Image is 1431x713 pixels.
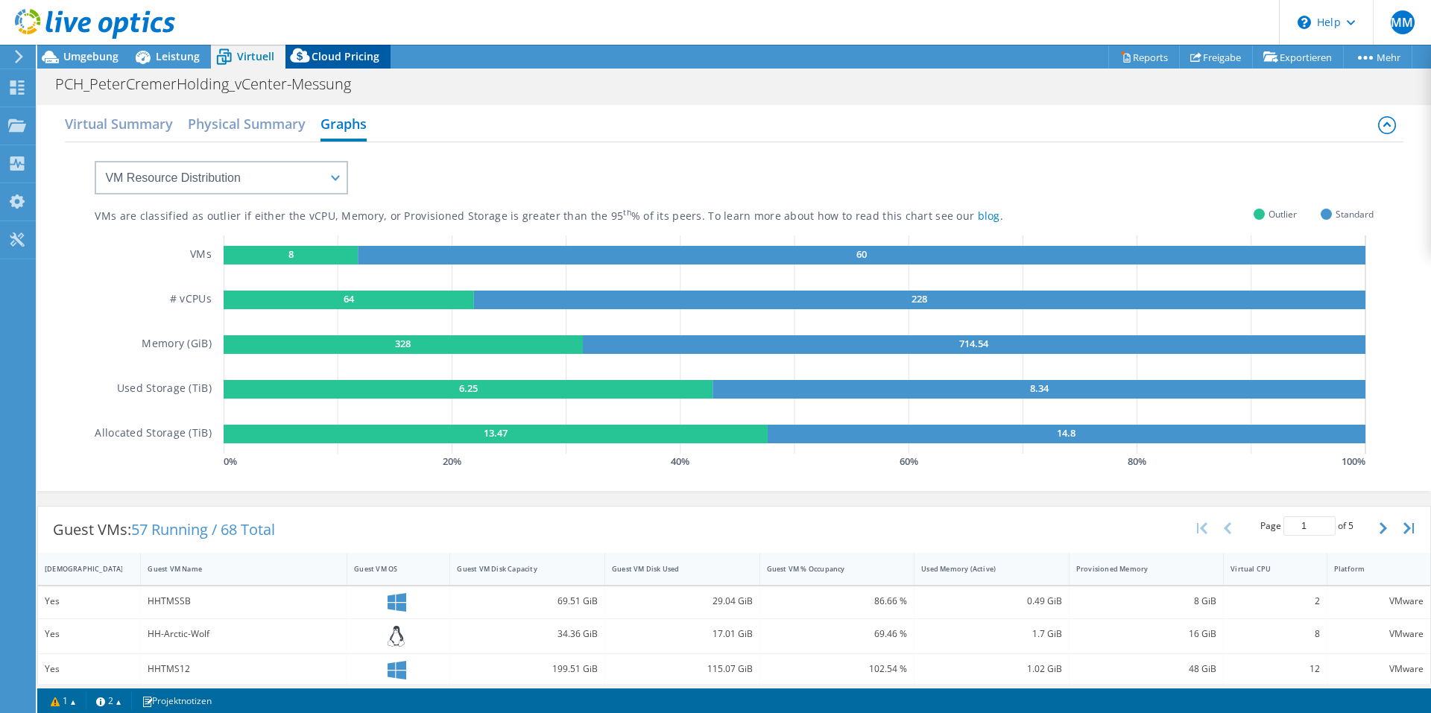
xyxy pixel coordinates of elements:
text: 6.25 [458,381,477,395]
div: 2 [1231,593,1319,609]
span: Standard [1336,206,1374,223]
div: HHTMSSB [148,593,340,609]
div: 0.49 GiB [921,593,1062,609]
div: 8 [1231,626,1319,642]
span: Outlier [1269,206,1297,223]
h2: Virtual Summary [65,109,173,139]
span: Cloud Pricing [312,49,379,63]
svg: \n [1298,16,1311,29]
div: 102.54 % [767,661,908,677]
text: 0 % [224,454,237,468]
div: 8 GiB [1076,593,1217,609]
div: 16 GiB [1076,626,1217,642]
h5: # vCPUs [170,291,212,309]
text: 64 [344,292,355,305]
span: Umgebung [63,49,119,63]
h5: Allocated Storage (TiB) [95,425,211,443]
text: 60 [856,247,867,261]
span: Virtuell [237,49,274,63]
div: Guest VM % Occupancy [767,564,890,574]
text: 714.54 [959,337,989,350]
h5: Used Storage (TiB) [117,380,212,399]
text: 100 % [1342,454,1365,468]
text: 13.47 [484,426,508,440]
h2: Physical Summary [188,109,306,139]
a: Mehr [1343,45,1412,69]
div: HHTMS12 [148,661,340,677]
h2: Graphs [320,109,367,142]
span: 57 Running / 68 Total [131,519,275,539]
div: 34.36 GiB [457,626,598,642]
div: VMware [1334,661,1424,677]
div: [DEMOGRAPHIC_DATA] [45,564,116,574]
sup: th [623,207,631,218]
div: 1.7 GiB [921,626,1062,642]
span: 5 [1348,519,1353,532]
h5: Memory (GiB) [142,335,211,354]
span: MM [1391,10,1415,34]
div: Yes [45,661,133,677]
div: Guest VM Name [148,564,322,574]
text: 60 % [900,454,918,468]
a: Reports [1108,45,1180,69]
div: Yes [45,626,133,642]
span: Page of [1260,516,1353,536]
div: 17.01 GiB [612,626,753,642]
a: blog [978,209,1000,223]
div: Virtual CPU [1231,564,1301,574]
text: 80 % [1128,454,1146,468]
h5: VMs [190,246,212,264]
text: 228 [912,292,927,305]
a: 1 [40,691,86,710]
div: VMs are classified as outlier if either the vCPU, Memory, or Provisioned Storage is greater than ... [95,209,1078,224]
a: Exportieren [1252,45,1344,69]
text: 14.8 [1057,426,1075,440]
div: VMware [1334,593,1424,609]
div: 199.51 GiB [457,661,598,677]
div: 1.02 GiB [921,661,1062,677]
div: 29.04 GiB [612,593,753,609]
div: 69.51 GiB [457,593,598,609]
div: 48 GiB [1076,661,1217,677]
div: 12 [1231,661,1319,677]
h1: PCH_PeterCremerHolding_vCenter-Messung [48,76,374,92]
div: 115.07 GiB [612,661,753,677]
div: Guest VM OS [354,564,425,574]
text: 328 [395,337,411,350]
div: 86.66 % [767,593,908,609]
a: Projektnotizen [131,691,222,710]
a: Freigabe [1179,45,1253,69]
div: Guest VM Disk Capacity [457,564,580,574]
div: Used Memory (Active) [921,564,1044,574]
text: 40 % [671,454,689,468]
div: Provisioned Memory [1076,564,1199,574]
div: Guest VM Disk Used [612,564,735,574]
div: 69.46 % [767,626,908,642]
text: 8.34 [1029,381,1049,395]
div: Platform [1334,564,1406,574]
a: 2 [86,691,132,710]
input: jump to page [1283,516,1336,536]
div: Guest VMs: [38,507,290,553]
div: Yes [45,593,133,609]
text: 8 [288,247,293,261]
text: 20 % [443,454,461,468]
div: HH-Arctic-Wolf [148,626,340,642]
span: Leistung [156,49,200,63]
div: VMware [1334,626,1424,642]
svg: GaugeChartPercentageAxisTexta [224,454,1374,469]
